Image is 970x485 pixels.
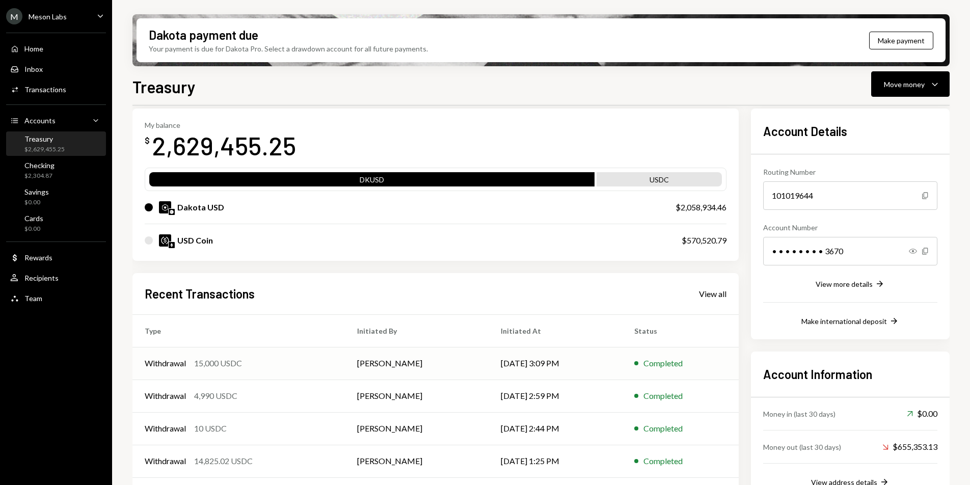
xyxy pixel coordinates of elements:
td: [DATE] 2:44 PM [489,412,622,445]
h2: Account Details [763,123,937,140]
div: Home [24,44,43,53]
div: Money in (last 30 days) [763,409,836,419]
img: ethereum-mainnet [169,242,175,248]
div: Routing Number [763,167,937,177]
div: Cards [24,214,43,223]
td: [DATE] 2:59 PM [489,380,622,412]
div: Transactions [24,85,66,94]
div: USDC [597,174,722,188]
div: Dakota USD [177,201,224,213]
div: Rewards [24,253,52,262]
h1: Treasury [132,76,196,97]
a: Savings$0.00 [6,184,106,209]
div: $655,353.13 [882,441,937,453]
div: Your payment is due for Dakota Pro. Select a drawdown account for all future payments. [149,43,428,54]
button: Move money [871,71,950,97]
div: Make international deposit [801,317,887,326]
td: [PERSON_NAME] [345,412,489,445]
div: $2,058,934.46 [676,201,726,213]
a: Rewards [6,248,106,266]
div: $0.00 [907,408,937,420]
button: Make international deposit [801,316,899,327]
div: $2,629,455.25 [24,145,65,154]
div: Withdrawal [145,390,186,402]
td: [PERSON_NAME] [345,380,489,412]
div: Completed [643,455,683,467]
a: Cards$0.00 [6,211,106,235]
div: Recipients [24,274,59,282]
th: Initiated At [489,314,622,347]
th: Initiated By [345,314,489,347]
td: [PERSON_NAME] [345,347,489,380]
div: My balance [145,121,296,129]
div: Withdrawal [145,357,186,369]
a: Home [6,39,106,58]
div: View all [699,289,726,299]
div: Completed [643,390,683,402]
div: DKUSD [149,174,595,188]
div: $ [145,136,150,146]
div: 15,000 USDC [194,357,242,369]
h2: Account Information [763,366,937,383]
div: Completed [643,422,683,435]
div: • • • • • • • • 3670 [763,237,937,265]
div: Money out (last 30 days) [763,442,841,452]
div: 4,990 USDC [194,390,237,402]
a: View all [699,288,726,299]
div: Inbox [24,65,43,73]
div: View more details [816,280,873,288]
div: Completed [643,357,683,369]
div: $0.00 [24,198,49,207]
img: DKUSD [159,201,171,213]
div: 101019644 [763,181,937,210]
a: Team [6,289,106,307]
a: Checking$2,304.87 [6,158,106,182]
div: $2,304.87 [24,172,55,180]
a: Treasury$2,629,455.25 [6,131,106,156]
div: 14,825.02 USDC [194,455,253,467]
th: Type [132,314,345,347]
div: Withdrawal [145,422,186,435]
div: Account Number [763,222,937,233]
a: Inbox [6,60,106,78]
td: [PERSON_NAME] [345,445,489,477]
div: Withdrawal [145,455,186,467]
div: Move money [884,79,925,90]
th: Status [622,314,739,347]
button: Make payment [869,32,933,49]
a: Transactions [6,80,106,98]
div: 2,629,455.25 [152,129,296,161]
div: Accounts [24,116,56,125]
div: Checking [24,161,55,170]
button: View more details [816,279,885,290]
a: Accounts [6,111,106,129]
div: USD Coin [177,234,213,247]
img: USDC [159,234,171,247]
td: [DATE] 1:25 PM [489,445,622,477]
h2: Recent Transactions [145,285,255,302]
div: Savings [24,187,49,196]
div: 10 USDC [194,422,227,435]
div: Treasury [24,134,65,143]
img: base-mainnet [169,209,175,215]
div: Dakota payment due [149,26,258,43]
div: Team [24,294,42,303]
div: $0.00 [24,225,43,233]
div: M [6,8,22,24]
div: Meson Labs [29,12,67,21]
div: $570,520.79 [682,234,726,247]
a: Recipients [6,268,106,287]
td: [DATE] 3:09 PM [489,347,622,380]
